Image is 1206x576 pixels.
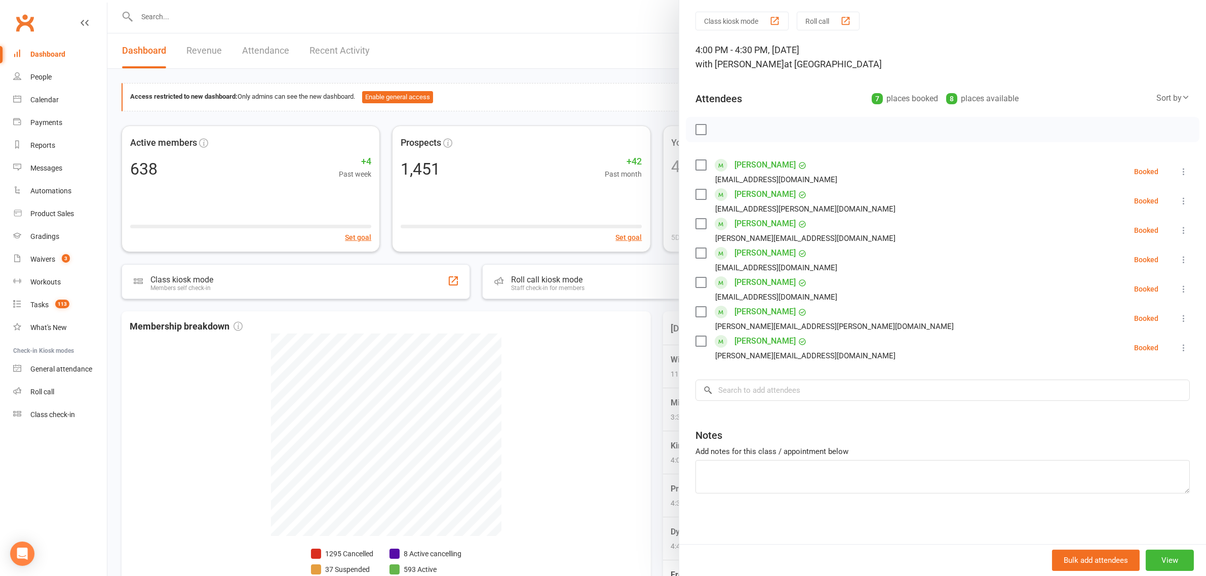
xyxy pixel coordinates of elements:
a: Gradings [13,225,107,248]
div: Sort by [1156,92,1190,105]
a: Messages [13,157,107,180]
a: [PERSON_NAME] [734,186,796,202]
div: Add notes for this class / appointment below [695,445,1190,458]
div: Booked [1134,227,1158,234]
a: Dashboard [13,43,107,66]
div: Dashboard [30,50,65,58]
a: Product Sales [13,202,107,225]
button: Roll call [797,12,860,30]
a: [PERSON_NAME] [734,304,796,320]
div: [PERSON_NAME][EMAIL_ADDRESS][DOMAIN_NAME] [715,232,896,245]
a: General attendance kiosk mode [13,358,107,381]
div: [PERSON_NAME][EMAIL_ADDRESS][DOMAIN_NAME] [715,349,896,362]
a: Workouts [13,271,107,294]
a: [PERSON_NAME] [734,216,796,232]
a: Class kiosk mode [13,403,107,426]
div: [PERSON_NAME][EMAIL_ADDRESS][PERSON_NAME][DOMAIN_NAME] [715,320,954,333]
a: Roll call [13,381,107,403]
div: 4:00 PM - 4:30 PM, [DATE] [695,43,1190,71]
div: places booked [872,92,938,106]
div: Roll call [30,388,54,396]
div: Class check-in [30,410,75,419]
div: places available [946,92,1019,106]
div: People [30,73,52,81]
a: [PERSON_NAME] [734,245,796,261]
button: View [1146,550,1194,571]
a: What's New [13,316,107,339]
div: Notes [695,428,722,442]
div: Booked [1134,256,1158,263]
div: [EMAIL_ADDRESS][DOMAIN_NAME] [715,291,837,304]
div: [EMAIL_ADDRESS][DOMAIN_NAME] [715,173,837,186]
div: Booked [1134,344,1158,351]
a: Automations [13,180,107,202]
div: Automations [30,187,71,195]
div: General attendance [30,365,92,373]
span: 3 [62,254,70,263]
span: 113 [55,300,69,308]
div: Payments [30,118,62,127]
a: Tasks 113 [13,294,107,316]
div: Booked [1134,168,1158,175]
div: [EMAIL_ADDRESS][DOMAIN_NAME] [715,261,837,274]
button: Bulk add attendees [1052,550,1140,571]
div: 8 [946,93,957,104]
a: Clubworx [12,10,37,35]
a: Waivers 3 [13,248,107,271]
span: at [GEOGRAPHIC_DATA] [784,59,882,69]
div: Booked [1134,197,1158,204]
a: [PERSON_NAME] [734,274,796,291]
div: Waivers [30,255,55,263]
a: Calendar [13,89,107,111]
div: 7 [872,93,883,104]
div: Product Sales [30,210,74,218]
div: Booked [1134,285,1158,293]
div: Attendees [695,92,742,106]
a: [PERSON_NAME] [734,157,796,173]
div: Workouts [30,278,61,286]
div: Open Intercom Messenger [10,542,34,566]
a: [PERSON_NAME] [734,333,796,349]
input: Search to add attendees [695,380,1190,401]
div: Reports [30,141,55,149]
button: Class kiosk mode [695,12,789,30]
a: People [13,66,107,89]
a: Reports [13,134,107,157]
a: Payments [13,111,107,134]
span: with [PERSON_NAME] [695,59,784,69]
div: Booked [1134,315,1158,322]
div: [EMAIL_ADDRESS][PERSON_NAME][DOMAIN_NAME] [715,202,896,216]
div: Tasks [30,301,49,309]
div: Gradings [30,232,59,240]
div: What's New [30,323,67,332]
div: Messages [30,164,62,172]
div: Calendar [30,96,59,104]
